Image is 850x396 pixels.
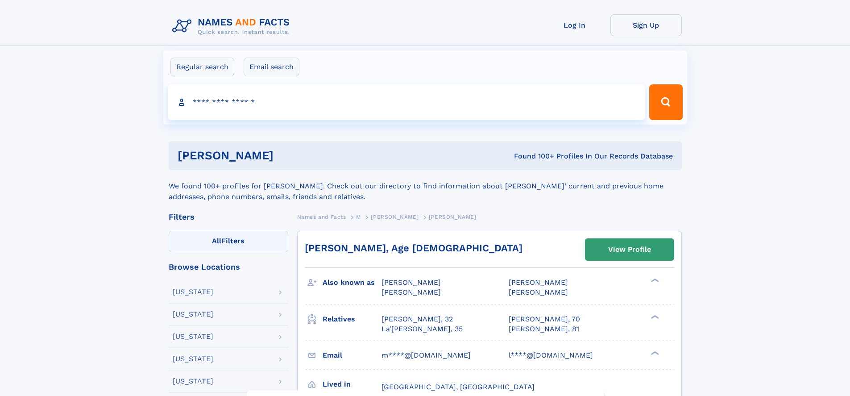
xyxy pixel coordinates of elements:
[323,312,381,327] h3: Relatives
[168,84,646,120] input: search input
[356,211,361,222] a: M
[173,378,213,385] div: [US_STATE]
[169,14,297,38] img: Logo Names and Facts
[178,150,394,161] h1: [PERSON_NAME]
[509,314,580,324] a: [PERSON_NAME], 70
[649,314,659,320] div: ❯
[323,377,381,392] h3: Lived in
[173,311,213,318] div: [US_STATE]
[509,278,568,287] span: [PERSON_NAME]
[509,288,568,296] span: [PERSON_NAME]
[169,263,288,271] div: Browse Locations
[610,14,682,36] a: Sign Up
[212,237,221,245] span: All
[429,214,477,220] span: [PERSON_NAME]
[394,151,673,161] div: Found 100+ Profiles In Our Records Database
[305,242,522,254] a: [PERSON_NAME], Age [DEMOGRAPHIC_DATA]
[244,58,299,76] label: Email search
[381,288,441,296] span: [PERSON_NAME]
[173,333,213,340] div: [US_STATE]
[371,214,419,220] span: [PERSON_NAME]
[381,383,535,391] span: [GEOGRAPHIC_DATA], [GEOGRAPHIC_DATA]
[173,288,213,296] div: [US_STATE]
[381,278,441,287] span: [PERSON_NAME]
[371,211,419,222] a: [PERSON_NAME]
[323,348,381,363] h3: Email
[169,213,288,221] div: Filters
[323,275,381,290] h3: Also known as
[169,170,682,202] div: We found 100+ profiles for [PERSON_NAME]. Check out our directory to find information about [PERS...
[173,355,213,363] div: [US_STATE]
[297,211,346,222] a: Names and Facts
[585,239,674,260] a: View Profile
[356,214,361,220] span: M
[649,350,659,356] div: ❯
[381,314,453,324] a: [PERSON_NAME], 32
[539,14,610,36] a: Log In
[170,58,234,76] label: Regular search
[509,324,579,334] a: [PERSON_NAME], 81
[169,231,288,252] label: Filters
[608,239,651,260] div: View Profile
[649,84,682,120] button: Search Button
[381,324,463,334] a: La'[PERSON_NAME], 35
[649,278,659,283] div: ❯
